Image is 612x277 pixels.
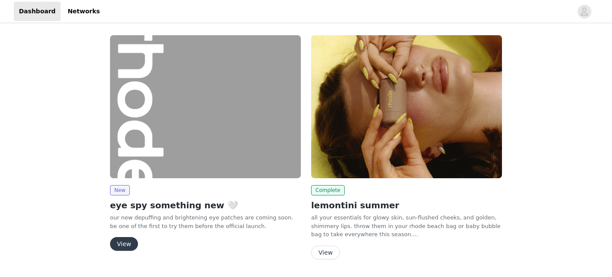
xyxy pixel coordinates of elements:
[311,213,502,239] p: all your essentials for glowy skin, sun-flushed cheeks, and golden, shimmery lips. throw them in ...
[110,199,301,212] h2: eye spy something new 🤍
[311,250,340,256] a: View
[580,5,588,18] div: avatar
[110,185,130,195] span: New
[110,241,138,247] a: View
[311,35,502,178] img: rhode skin
[311,199,502,212] h2: lemontini summer
[62,2,105,21] a: Networks
[110,237,138,251] button: View
[110,213,301,230] p: our new depuffing and brightening eye patches are coming soon. be one of the first to try them be...
[14,2,61,21] a: Dashboard
[311,246,340,259] button: View
[110,35,301,178] img: rhode skin
[311,185,345,195] span: Complete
